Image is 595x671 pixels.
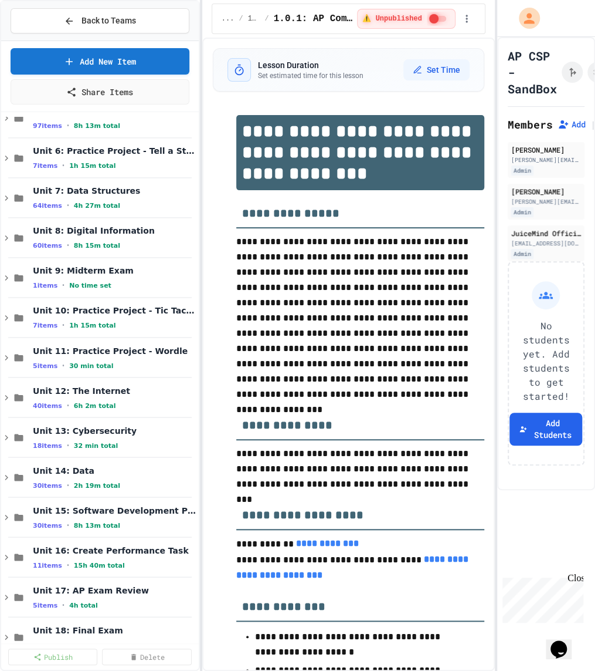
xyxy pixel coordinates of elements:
[33,441,62,449] span: 18 items
[74,561,125,569] span: 15h 40m total
[511,228,581,238] div: JuiceMind Official
[33,505,196,515] span: Unit 15: Software Development Process
[33,305,196,316] span: Unit 10: Practice Project - Tic Tac Toe
[546,624,583,659] iframe: chat widget
[11,79,189,104] a: Share Items
[33,242,62,249] span: 60 items
[362,14,421,23] span: ⚠️ Unpublished
[67,560,69,569] span: •
[62,640,64,649] span: •
[274,12,353,26] span: 1.0.1: AP Computer Science Principles in Python Course Syllabus
[33,225,196,236] span: Unit 8: Digital Information
[403,59,470,80] button: Set Time
[69,362,113,369] span: 30 min total
[33,362,57,369] span: 5 items
[33,385,196,396] span: Unit 12: The Internet
[33,545,196,555] span: Unit 16: Create Performance Task
[508,116,553,133] h2: Members
[511,166,533,176] div: Admin
[511,186,581,197] div: [PERSON_NAME]
[511,207,533,217] div: Admin
[357,9,455,29] div: ⚠️ Students cannot see this content! Click the toggle to publish it and make it visible to your c...
[511,156,581,164] div: [PERSON_NAME][EMAIL_ADDRESS][DOMAIN_NAME]
[264,14,268,23] span: /
[74,521,120,529] span: 8h 13m total
[81,15,136,27] span: Back to Teams
[5,5,81,75] div: Chat with us now!Close
[511,197,581,206] div: [PERSON_NAME][EMAIL_ADDRESS][DOMAIN_NAME]
[67,201,69,210] span: •
[33,481,62,489] span: 30 items
[74,402,116,409] span: 6h 2m total
[33,146,196,156] span: Unit 6: Practice Project - Tell a Story
[498,573,583,623] iframe: chat widget
[33,425,196,436] span: Unit 13: Cybersecurity
[33,561,62,569] span: 11 items
[33,322,57,329] span: 7 items
[74,481,120,489] span: 2h 19m total
[557,119,586,130] button: Add
[62,281,64,290] span: •
[506,5,543,32] div: My Account
[102,649,191,665] a: Delete
[33,585,196,595] span: Unit 17: AP Exam Review
[8,649,97,665] a: Publish
[69,601,98,609] span: 4h total
[33,345,196,356] span: Unit 11: Practice Project - Wordle
[62,600,64,609] span: •
[248,14,260,23] span: 1.0: Syllabus
[258,71,363,80] p: Set estimated time for this lesson
[33,465,196,476] span: Unit 14: Data
[67,121,69,130] span: •
[33,521,62,529] span: 30 items
[33,282,57,289] span: 1 items
[67,440,69,450] span: •
[239,14,243,23] span: /
[69,162,115,170] span: 1h 15m total
[69,322,115,329] span: 1h 15m total
[67,520,69,530] span: •
[11,48,189,75] a: Add New Item
[511,239,581,248] div: [EMAIL_ADDRESS][DOMAIN_NAME]
[33,202,62,210] span: 64 items
[562,62,583,83] button: Click to see fork details
[33,625,196,635] span: Unit 18: Final Exam
[511,144,581,155] div: [PERSON_NAME]
[67,480,69,490] span: •
[74,441,118,449] span: 32 min total
[74,122,120,130] span: 8h 13m total
[33,122,62,130] span: 97 items
[62,161,64,170] span: •
[62,360,64,370] span: •
[222,14,234,23] span: ...
[33,162,57,170] span: 7 items
[33,601,57,609] span: 5 items
[511,249,533,259] div: Admin
[33,402,62,409] span: 40 items
[508,48,557,97] h1: AP CSP - SandBox
[11,8,189,33] button: Back to Teams
[69,282,111,289] span: No time set
[509,413,582,446] button: Add Students
[518,319,574,403] p: No students yet. Add students to get started!
[74,202,120,210] span: 4h 27m total
[67,400,69,410] span: •
[33,265,196,276] span: Unit 9: Midterm Exam
[33,186,196,196] span: Unit 7: Data Structures
[74,242,120,249] span: 8h 15m total
[258,59,363,71] h3: Lesson Duration
[62,321,64,330] span: •
[67,241,69,250] span: •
